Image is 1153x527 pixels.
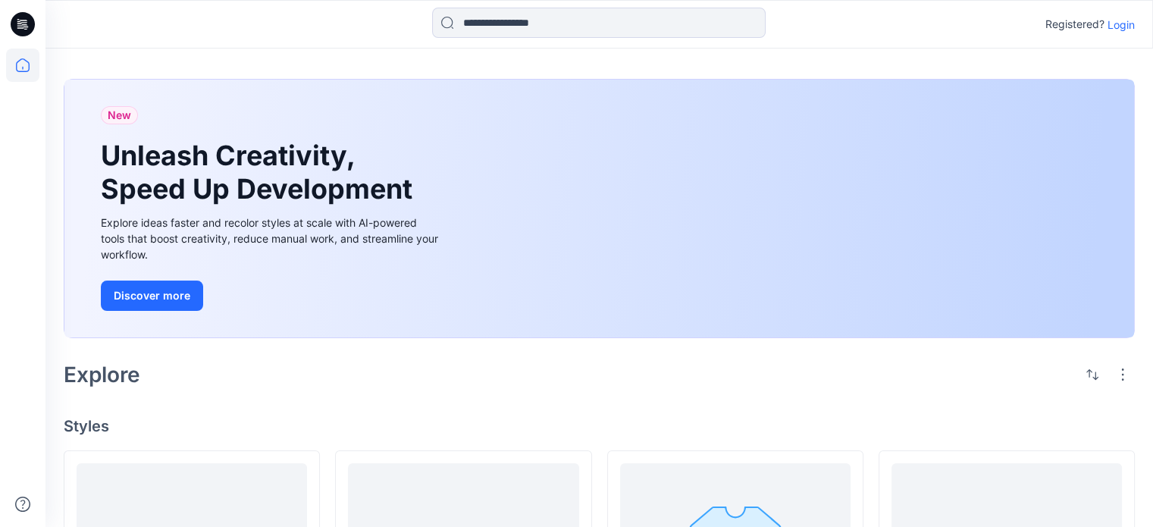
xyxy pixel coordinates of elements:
[1045,15,1104,33] p: Registered?
[64,417,1135,435] h4: Styles
[101,140,419,205] h1: Unleash Creativity, Speed Up Development
[108,106,131,124] span: New
[101,281,442,311] a: Discover more
[101,215,442,262] div: Explore ideas faster and recolor styles at scale with AI-powered tools that boost creativity, red...
[1108,17,1135,33] p: Login
[64,362,140,387] h2: Explore
[101,281,203,311] button: Discover more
